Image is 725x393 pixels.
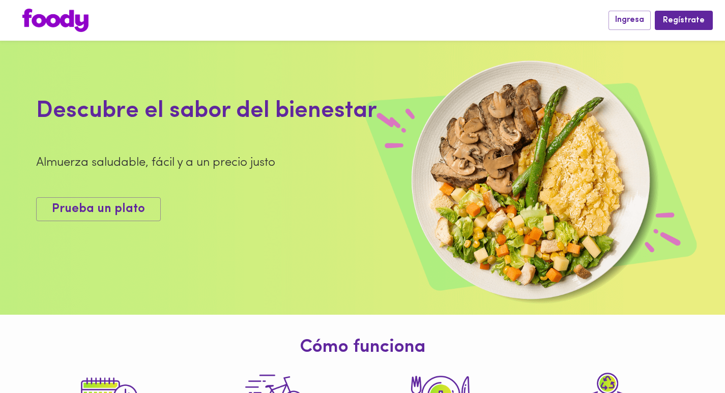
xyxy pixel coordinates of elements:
[52,202,145,217] span: Prueba un plato
[22,9,89,32] img: logo.png
[666,334,715,383] iframe: Messagebird Livechat Widget
[608,11,651,29] button: Ingresa
[615,15,644,25] span: Ingresa
[8,338,717,358] h1: Cómo funciona
[655,11,713,29] button: Regístrate
[36,95,471,128] div: Descubre el sabor del bienestar
[36,197,161,221] button: Prueba un plato
[36,154,471,171] div: Almuerza saludable, fácil y a un precio justo
[663,16,705,25] span: Regístrate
